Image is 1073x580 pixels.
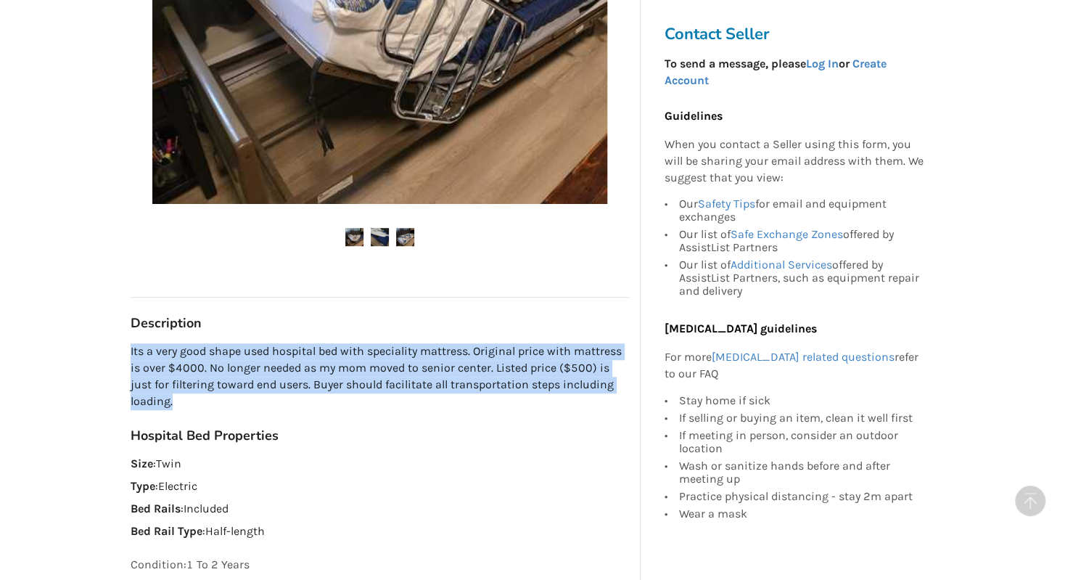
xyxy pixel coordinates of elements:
[664,57,886,87] strong: To send a message, please or
[664,24,931,44] h3: Contact Seller
[131,479,155,493] strong: Type
[131,501,629,518] p: : Included
[678,197,924,226] div: Our for email and equipment exchanges
[664,109,722,123] b: Guidelines
[697,197,755,211] a: Safety Tips
[711,350,894,364] a: [MEDICAL_DATA] related questions
[664,349,924,383] p: For more refer to our FAQ
[131,428,629,444] h3: Hospital Bed Properties
[131,524,202,538] strong: Bed Rail Type
[678,457,924,488] div: Wash or sanitize hands before and after meeting up
[131,478,629,495] p: : Electric
[678,256,924,298] div: Our list of offered by AssistList Partners, such as equipment repair and delivery
[678,394,924,409] div: Stay home if sick
[664,322,816,335] b: [MEDICAL_DATA] guidelines
[396,228,414,246] img: electric hospital bed-hospital bed-bedroom equipment-north vancouver-assistlist-listing
[805,57,838,70] a: Log In
[371,228,389,246] img: electric hospital bed-hospital bed-bedroom equipment-north vancouver-assistlist-listing
[730,258,831,271] a: Additional Services
[345,228,363,246] img: electric hospital bed-hospital bed-bedroom equipment-north vancouver-assistlist-listing
[131,315,629,332] h3: Description
[131,456,629,473] p: : Twin
[678,409,924,427] div: If selling or buying an item, clean it well first
[678,488,924,505] div: Practice physical distancing - stay 2m apart
[131,502,181,515] strong: Bed Rails
[678,226,924,256] div: Our list of offered by AssistList Partners
[730,227,842,241] a: Safe Exchange Zones
[131,557,629,573] p: Condition: 1 To 2 Years
[678,427,924,457] div: If meeting in person, consider an outdoor location
[131,523,629,540] p: : Half-length
[131,343,629,409] p: Its a very good shape used hospital bed with speciality mattress. Original price with mattress is...
[131,457,153,470] strong: Size
[678,505,924,520] div: Wear a mask
[664,136,924,187] p: When you contact a Seller using this form, you will be sharing your email address with them. We s...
